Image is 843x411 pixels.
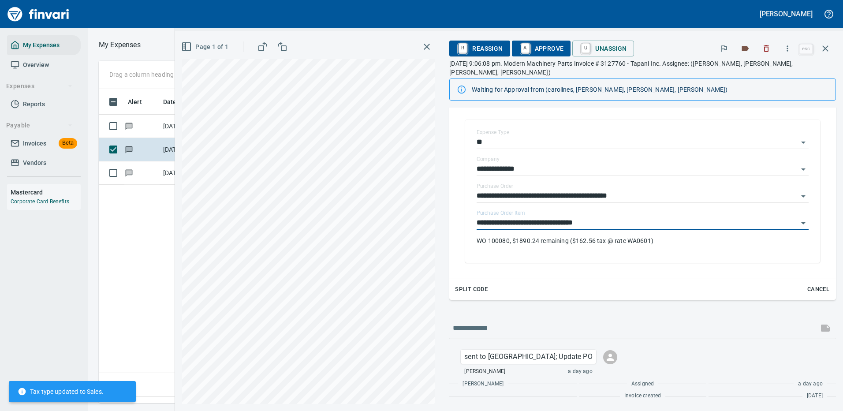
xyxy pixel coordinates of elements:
p: [DATE] 9:06:08 pm. Modern Machinery Parts Invoice # 3127760 - Tapani Inc. Assignee: ([PERSON_NAME... [449,59,836,77]
span: Approve [519,41,564,56]
a: A [521,43,530,53]
a: U [582,43,590,53]
button: Cancel [804,283,832,296]
label: Company [477,157,500,162]
span: a day ago [568,367,593,376]
button: Open [797,136,809,149]
span: Split Code [455,284,488,295]
button: Labels [735,39,755,58]
span: This records your message into the invoice and notifies anyone mentioned [815,318,836,339]
button: [PERSON_NAME] [757,7,815,21]
nav: breadcrumb [99,40,141,50]
a: InvoicesBeta [7,134,81,153]
button: Flag [714,39,734,58]
span: Date [163,97,177,107]
div: Waiting for Approval from (carolines, [PERSON_NAME], [PERSON_NAME], [PERSON_NAME]) [472,82,828,97]
img: Finvari [5,4,71,25]
a: Reports [7,94,81,114]
p: sent to [GEOGRAPHIC_DATA]; Update PO [464,351,592,362]
span: Date [163,97,188,107]
span: Vendors [23,157,46,168]
button: AApprove [512,41,571,56]
a: My Expenses [7,35,81,55]
span: Unassign [579,41,627,56]
button: Open [797,163,809,176]
span: [DATE] [807,392,823,400]
a: Vendors [7,153,81,173]
span: Close invoice [797,38,836,59]
td: [DATE] [160,138,204,161]
a: R [459,43,467,53]
span: Has messages [124,170,134,176]
button: Payable [3,117,76,134]
a: Overview [7,55,81,75]
span: [PERSON_NAME] [464,367,505,376]
span: Invoice created [624,392,661,400]
button: Split Code [453,283,490,296]
td: [DATE] [160,115,204,138]
span: [PERSON_NAME] [463,380,504,389]
span: My Expenses [23,40,60,51]
button: Page 1 of 1 [179,39,232,55]
div: Click for options [461,350,596,364]
span: Payable [6,120,73,131]
button: Open [797,217,809,229]
label: Expense Type [477,130,509,135]
span: Invoices [23,138,46,149]
p: WO 100080, $1890.24 remaining ($162.56 tax @ rate WA0601) [477,236,809,245]
span: Has messages [124,123,134,129]
p: Drag a column heading here to group the table [109,70,239,79]
span: Expenses [6,81,73,92]
h6: Mastercard [11,187,81,197]
span: a day ago [798,380,823,389]
span: Alert [128,97,153,107]
span: Reassign [456,41,503,56]
div: Expand [449,108,836,300]
span: Alert [128,97,142,107]
td: [DATE] [160,161,204,185]
button: More [778,39,797,58]
button: UUnassign [572,41,634,56]
span: Tax type updated to Sales. [18,387,104,396]
button: Expenses [3,78,76,94]
span: Page 1 of 1 [183,41,228,52]
span: Beta [59,138,77,148]
a: Corporate Card Benefits [11,198,69,205]
span: Overview [23,60,49,71]
label: Purchase Order Item [477,210,525,216]
label: Purchase Order [477,183,513,189]
span: Reports [23,99,45,110]
a: esc [799,44,813,54]
span: Cancel [806,284,830,295]
button: Discard [757,39,776,58]
p: My Expenses [99,40,141,50]
span: Has messages [124,146,134,152]
span: Assigned [631,380,654,389]
h5: [PERSON_NAME] [760,9,813,19]
button: Open [797,190,809,202]
button: RReassign [449,41,510,56]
